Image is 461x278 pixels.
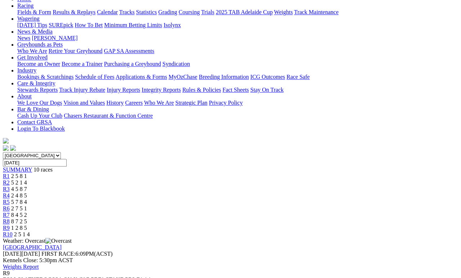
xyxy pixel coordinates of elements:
[17,22,458,28] div: Wagering
[75,22,103,28] a: How To Bet
[49,22,73,28] a: SUREpick
[119,9,135,15] a: Tracks
[250,74,285,80] a: ICG Outcomes
[223,87,249,93] a: Fact Sheets
[3,192,10,199] a: R4
[17,93,32,99] a: About
[17,119,52,125] a: Contact GRSA
[11,192,27,199] span: 2 4 8 5
[3,199,10,205] a: R5
[11,199,27,205] span: 5 7 8 4
[45,238,72,244] img: Overcast
[3,251,40,257] span: [DATE]
[182,87,221,93] a: Rules & Policies
[11,218,27,224] span: 8 7 2 5
[125,100,143,106] a: Careers
[11,179,27,186] span: 5 2 1 4
[41,251,75,257] span: FIRST RACE:
[17,41,63,47] a: Greyhounds as Pets
[17,67,36,73] a: Industry
[162,61,190,67] a: Syndication
[11,225,27,231] span: 1 2 8 5
[64,113,153,119] a: Chasers Restaurant & Function Centre
[3,179,10,186] a: R2
[3,173,10,179] span: R1
[97,9,118,15] a: Calendar
[17,74,73,80] a: Bookings & Scratchings
[17,61,60,67] a: Become an Owner
[11,186,27,192] span: 4 5 8 7
[10,145,16,151] img: twitter.svg
[216,9,273,15] a: 2025 TAB Adelaide Cup
[17,3,33,9] a: Racing
[250,87,283,93] a: Stay On Track
[17,100,62,106] a: We Love Our Dogs
[63,100,105,106] a: Vision and Values
[3,231,13,237] a: R10
[201,9,214,15] a: Trials
[11,212,27,218] span: 8 4 5 2
[3,205,10,211] a: R6
[17,113,62,119] a: Cash Up Your Club
[107,87,140,93] a: Injury Reports
[11,173,27,179] span: 2 5 8 1
[17,54,48,60] a: Get Involved
[3,270,10,276] span: R9
[104,48,155,54] a: GAP SA Assessments
[3,145,9,151] img: facebook.svg
[17,87,58,93] a: Stewards Reports
[75,74,114,80] a: Schedule of Fees
[3,159,67,167] input: Select date
[62,61,103,67] a: Become a Trainer
[17,9,51,15] a: Fields & Form
[32,35,77,41] a: [PERSON_NAME]
[158,9,177,15] a: Grading
[17,35,30,41] a: News
[144,100,174,106] a: Who We Are
[106,100,124,106] a: History
[104,61,161,67] a: Purchasing a Greyhound
[209,100,243,106] a: Privacy Policy
[3,186,10,192] a: R3
[17,15,40,22] a: Wagering
[59,87,105,93] a: Track Injury Rebate
[17,100,458,106] div: About
[104,22,162,28] a: Minimum Betting Limits
[17,126,65,132] a: Login To Blackbook
[3,218,10,224] a: R8
[11,205,27,211] span: 2 7 5 1
[33,167,53,173] span: 10 races
[49,48,103,54] a: Retire Your Greyhound
[17,61,458,67] div: Get Involved
[3,167,32,173] a: SUMMARY
[136,9,157,15] a: Statistics
[41,251,113,257] span: 6:09PM(ACST)
[3,244,62,250] a: [GEOGRAPHIC_DATA]
[116,74,167,80] a: Applications & Forms
[17,106,49,112] a: Bar & Dining
[3,212,10,218] a: R7
[17,9,458,15] div: Racing
[3,264,39,270] a: Weights Report
[17,113,458,119] div: Bar & Dining
[17,48,47,54] a: Who We Are
[179,9,200,15] a: Coursing
[17,80,55,86] a: Care & Integrity
[3,251,22,257] span: [DATE]
[164,22,181,28] a: Isolynx
[17,48,458,54] div: Greyhounds as Pets
[199,74,249,80] a: Breeding Information
[169,74,197,80] a: MyOzChase
[3,138,9,143] img: logo-grsa-white.png
[3,225,10,231] a: R9
[53,9,95,15] a: Results & Replays
[17,35,458,41] div: News & Media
